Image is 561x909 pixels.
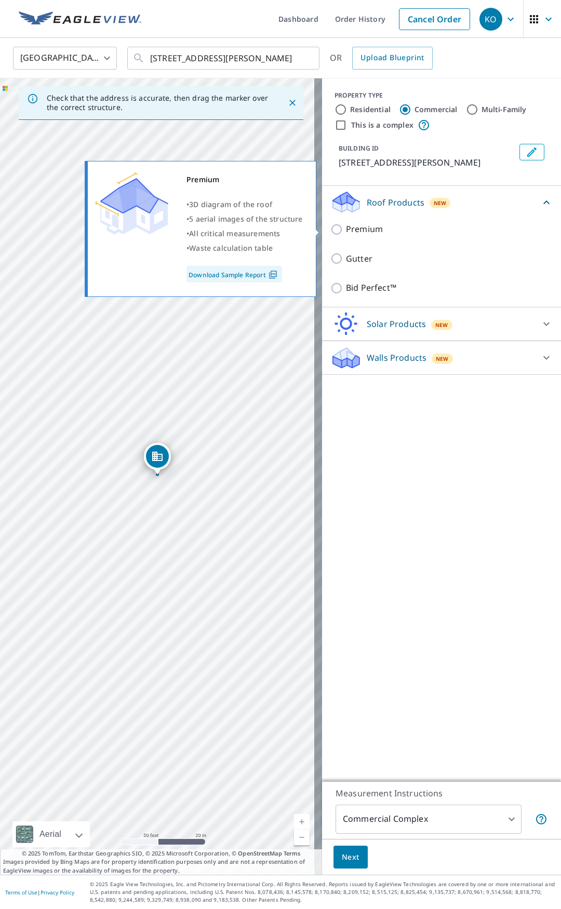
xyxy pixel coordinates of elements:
div: Aerial [12,821,90,847]
span: All critical measurements [189,228,280,238]
p: BUILDING ID [339,144,379,153]
label: Residential [350,104,391,115]
p: Check that the address is accurate, then drag the marker over the correct structure. [47,93,269,112]
span: © 2025 TomTom, Earthstar Geographics SIO, © 2025 Microsoft Corporation, © [22,849,301,858]
div: Walls ProductsNew [330,345,553,370]
span: Waste calculation table [189,243,273,253]
span: Each building may require a separate measurement report; if so, your account will be billed per r... [535,813,547,825]
span: Next [342,851,359,864]
a: Terms of Use [5,889,37,896]
span: 3D diagram of the roof [189,199,272,209]
div: [GEOGRAPHIC_DATA] [13,44,117,73]
p: Solar Products [367,318,426,330]
div: • [186,241,303,255]
div: • [186,226,303,241]
p: Walls Products [367,351,426,364]
p: Bid Perfect™ [346,281,396,294]
div: • [186,212,303,226]
div: Roof ProductsNew [330,190,553,214]
p: Gutter [346,252,372,265]
p: © 2025 Eagle View Technologies, Inc. and Pictometry International Corp. All Rights Reserved. Repo... [90,880,556,904]
p: [STREET_ADDRESS][PERSON_NAME] [339,156,515,169]
img: EV Logo [19,11,141,27]
label: Multi-Family [482,104,527,115]
div: OR [330,47,433,70]
a: Download Sample Report [186,266,282,282]
a: Upload Blueprint [352,47,432,70]
p: Measurement Instructions [336,787,547,799]
a: OpenStreetMap [238,849,282,857]
span: New [435,321,448,329]
div: Aerial [36,821,64,847]
img: Premium [96,172,168,235]
div: Commercial Complex [336,805,522,834]
div: PROPERTY TYPE [335,91,549,100]
div: Solar ProductsNew [330,311,553,336]
input: Search by address or latitude-longitude [150,44,298,73]
button: Edit building 1 [519,144,544,160]
a: Cancel Order [399,8,470,30]
span: Upload Blueprint [360,51,424,64]
p: | [5,889,74,896]
span: 5 aerial images of the structure [189,214,302,224]
button: Close [286,96,299,110]
div: Premium [186,172,303,187]
div: KO [479,8,502,31]
div: • [186,197,303,212]
p: Premium [346,223,383,236]
button: Next [333,846,368,869]
label: Commercial [415,104,458,115]
label: This is a complex [351,120,413,130]
a: Terms [284,849,301,857]
a: Privacy Policy [41,889,74,896]
a: Current Level 19, Zoom In [294,814,310,830]
div: Dropped pin, building 1, Commercial property, 6 E Main St Dryden, NY 13053 [144,443,171,475]
img: Pdf Icon [266,270,280,279]
span: New [434,199,447,207]
span: New [436,355,449,363]
p: Roof Products [367,196,424,209]
a: Current Level 19, Zoom Out [294,830,310,845]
